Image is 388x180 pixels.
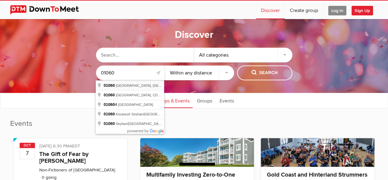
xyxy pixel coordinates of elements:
input: Location or ZIP-Code [96,66,165,80]
a: The Gift of Fear by [PERSON_NAME] [39,150,89,165]
a: Events [217,93,237,108]
span: [GEOGRAPHIC_DATA], CDMX, [GEOGRAPHIC_DATA] [116,93,200,97]
h2: Groups [137,119,378,135]
span: 01060 [104,112,115,116]
a: Create group [285,1,323,19]
span: 01060 [104,83,115,88]
li: 0 going [39,175,56,180]
span: [GEOGRAPHIC_DATA], [GEOGRAPHIC_DATA], [GEOGRAPHIC_DATA] [116,84,225,87]
a: Groups [194,93,215,108]
h1: Discover [175,29,213,42]
img: DownToMeet [10,5,88,14]
span: Log In [328,6,346,15]
span: 01060 [104,102,115,107]
span: 01060 [104,93,115,97]
input: Search... [96,48,194,62]
span: Oct [20,143,35,148]
a: Discover [256,1,285,19]
h2: Events [10,119,131,135]
a: Multifamily Investing Zero-to-One [146,171,235,178]
button: Search [237,66,292,80]
span: Kocavezir Seyhan/[GEOGRAPHIC_DATA], [GEOGRAPHIC_DATA] [116,112,216,116]
span: Search [252,70,278,76]
div: All categories [194,48,292,62]
span: Seyhan/[GEOGRAPHIC_DATA], [GEOGRAPHIC_DATA] [116,122,200,126]
span: 01060 [104,121,115,126]
a: Log In [323,1,351,19]
a: Gold Coast and Hinterland Strummers [267,171,367,178]
a: Sign Up [352,1,378,19]
a: Groups & Events [151,93,193,108]
span: [GEOGRAPHIC_DATA] [118,103,153,106]
span: 4 [104,102,118,107]
a: Non-Fictioners of [GEOGRAPHIC_DATA] [39,167,115,173]
b: 7 [20,148,35,159]
span: Australia/Sydney [69,143,80,149]
span: Sign Up [352,6,373,15]
div: [DATE] 6:30 PM [39,143,121,151]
